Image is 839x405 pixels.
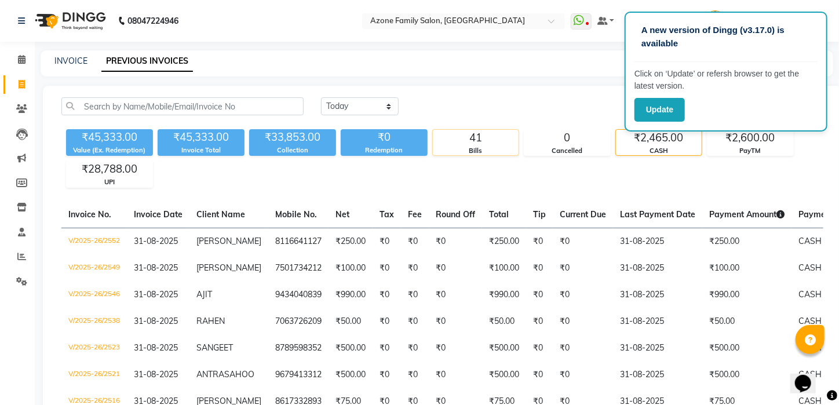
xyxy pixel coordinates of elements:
[268,335,329,362] td: 8789598352
[30,5,109,37] img: logo
[433,146,519,156] div: Bills
[61,97,304,115] input: Search by Name/Mobile/Email/Invoice No
[707,130,793,146] div: ₹2,600.00
[66,145,153,155] div: Value (Ex. Redemption)
[526,255,553,282] td: ₹0
[533,209,546,220] span: Tip
[67,177,152,187] div: UPI
[134,262,178,273] span: 31-08-2025
[341,145,428,155] div: Redemption
[380,209,394,220] span: Tax
[335,209,349,220] span: Net
[482,228,526,255] td: ₹250.00
[702,282,791,308] td: ₹990.00
[127,5,178,37] b: 08047224946
[707,146,793,156] div: PayTM
[196,289,212,300] span: AJIT
[329,308,373,335] td: ₹50.00
[196,236,261,246] span: [PERSON_NAME]
[134,289,178,300] span: 31-08-2025
[553,362,613,388] td: ₹0
[526,228,553,255] td: ₹0
[702,255,791,282] td: ₹100.00
[66,129,153,145] div: ₹45,333.00
[54,56,87,66] a: INVOICE
[196,342,233,353] span: SANGEET
[429,362,482,388] td: ₹0
[489,209,509,220] span: Total
[526,308,553,335] td: ₹0
[553,335,613,362] td: ₹0
[798,342,822,353] span: CASH
[429,335,482,362] td: ₹0
[705,10,725,31] img: kharagpur
[373,255,401,282] td: ₹0
[401,335,429,362] td: ₹0
[196,369,224,380] span: ANTRA
[634,98,685,122] button: Update
[616,130,702,146] div: ₹2,465.00
[224,369,254,380] span: SAHOO
[482,308,526,335] td: ₹50.00
[620,209,695,220] span: Last Payment Date
[61,308,127,335] td: V/2025-26/2538
[196,262,261,273] span: [PERSON_NAME]
[373,308,401,335] td: ₹0
[613,255,702,282] td: 31-08-2025
[613,362,702,388] td: 31-08-2025
[433,130,519,146] div: 41
[613,308,702,335] td: 31-08-2025
[429,308,482,335] td: ₹0
[634,68,818,92] p: Click on ‘Update’ or refersh browser to get the latest version.
[702,228,791,255] td: ₹250.00
[482,362,526,388] td: ₹500.00
[134,316,178,326] span: 31-08-2025
[158,145,245,155] div: Invoice Total
[268,308,329,335] td: 7063726209
[249,145,336,155] div: Collection
[613,335,702,362] td: 31-08-2025
[798,289,822,300] span: CASH
[401,362,429,388] td: ₹0
[429,228,482,255] td: ₹0
[373,362,401,388] td: ₹0
[616,146,702,156] div: CASH
[553,228,613,255] td: ₹0
[61,228,127,255] td: V/2025-26/2552
[268,255,329,282] td: 7501734212
[790,359,827,393] iframe: chat widget
[613,228,702,255] td: 31-08-2025
[401,255,429,282] td: ₹0
[268,362,329,388] td: 9679413312
[101,51,193,72] a: PREVIOUS INVOICES
[553,255,613,282] td: ₹0
[268,282,329,308] td: 9434040839
[134,209,183,220] span: Invoice Date
[249,129,336,145] div: ₹33,853.00
[401,282,429,308] td: ₹0
[482,335,526,362] td: ₹500.00
[134,342,178,353] span: 31-08-2025
[526,362,553,388] td: ₹0
[61,362,127,388] td: V/2025-26/2521
[329,228,373,255] td: ₹250.00
[526,282,553,308] td: ₹0
[401,228,429,255] td: ₹0
[526,335,553,362] td: ₹0
[709,209,785,220] span: Payment Amount
[560,209,606,220] span: Current Due
[798,262,822,273] span: CASH
[67,161,152,177] div: ₹28,788.00
[553,308,613,335] td: ₹0
[373,335,401,362] td: ₹0
[341,129,428,145] div: ₹0
[329,282,373,308] td: ₹990.00
[613,282,702,308] td: 31-08-2025
[702,335,791,362] td: ₹500.00
[798,316,822,326] span: CASH
[401,308,429,335] td: ₹0
[436,209,475,220] span: Round Off
[196,316,225,326] span: RAHEN
[134,236,178,246] span: 31-08-2025
[429,255,482,282] td: ₹0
